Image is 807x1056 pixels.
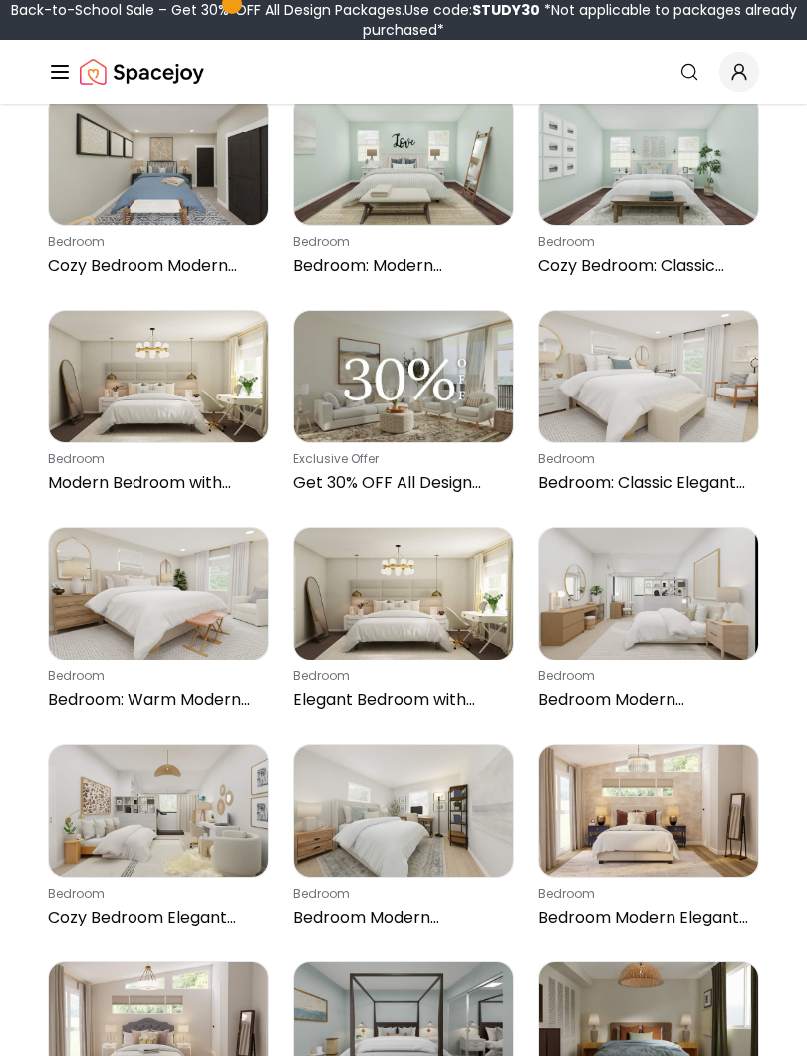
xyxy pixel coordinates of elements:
a: Cozy Bedroom Modern Elegant with Warm NeutralsbedroomCozy Bedroom Modern Elegant with Warm Neutrals [48,93,269,286]
p: Bedroom Modern Elegant with Leaf Accent Wall [538,906,751,929]
p: Modern Bedroom with Brass Accents and Neutral Palette [48,471,261,495]
p: Bedroom Modern Farmhouse with Home Office Nook [293,906,506,929]
a: Bedroom Modern Farmhouse with Home Office NookbedroomBedroom Modern Farmhouse with Home Office Nook [293,744,514,937]
p: bedroom [48,451,261,467]
p: Exclusive Offer [293,451,506,467]
p: bedroom [293,234,506,250]
p: Cozy Bedroom Modern Elegant with Warm Neutrals [48,254,261,278]
p: Bedroom: Modern Farmhouse with Cozy Workspace [293,254,506,278]
a: Bedroom: Classic Elegant with Light, Airy VibesbedroomBedroom: Classic Elegant with Light, Airy V... [538,310,759,504]
a: Bedroom Modern Minimalist with Cozy NeutralsbedroomBedroom Modern Minimalist with Cozy Neutrals [538,527,759,720]
p: Bedroom Modern Minimalist with Cozy Neutrals [538,688,751,712]
p: bedroom [538,451,751,467]
a: Cozy Bedroom Elegant Eclectic with Workspace NookbedroomCozy Bedroom Elegant Eclectic with Worksp... [48,744,269,937]
a: Elegant Bedroom with Brass AccentsbedroomElegant Bedroom with Brass Accents [293,527,514,720]
a: Cozy Bedroom: Classic Elegant with Soft LightingbedroomCozy Bedroom: Classic Elegant with Soft Li... [538,93,759,286]
img: Bedroom: Classic Elegant with Light, Airy Vibes [539,311,758,442]
a: Get 30% OFF All Design PackagesExclusive OfferGet 30% OFF All Design Packages [293,310,514,504]
p: bedroom [538,668,751,684]
p: Bedroom: Classic Elegant with Light, Airy Vibes [538,471,751,495]
p: Bedroom: Warm Modern Elegant with Neutral Tones [48,688,261,712]
p: Cozy Bedroom Elegant Eclectic with Workspace Nook [48,906,261,929]
img: Cozy Bedroom Elegant Eclectic with Workspace Nook [49,745,268,877]
p: bedroom [48,234,261,250]
p: Get 30% OFF All Design Packages [293,471,506,495]
img: Get 30% OFF All Design Packages [294,311,513,443]
img: Bedroom Modern Minimalist with Cozy Neutrals [539,528,758,660]
p: bedroom [48,886,261,902]
p: Elegant Bedroom with Brass Accents [293,688,506,712]
img: Cozy Bedroom Modern Elegant with Warm Neutrals [49,94,268,225]
img: Spacejoy Logo [80,52,204,92]
a: Bedroom Modern Elegant with Leaf Accent WallbedroomBedroom Modern Elegant with Leaf Accent Wall [538,744,759,937]
p: bedroom [538,234,751,250]
p: Cozy Bedroom: Classic Elegant with Soft Lighting [538,254,751,278]
img: Cozy Bedroom: Classic Elegant with Soft Lighting [539,94,758,225]
p: bedroom [538,886,751,902]
a: Bedroom: Warm Modern Elegant with Neutral TonesbedroomBedroom: Warm Modern Elegant with Neutral T... [48,527,269,720]
p: bedroom [293,668,506,684]
a: Bedroom: Modern Farmhouse with Cozy WorkspacebedroomBedroom: Modern Farmhouse with Cozy Workspace [293,93,514,286]
img: Elegant Bedroom with Brass Accents [294,528,513,660]
img: Bedroom: Warm Modern Elegant with Neutral Tones [49,528,268,660]
img: Bedroom Modern Farmhouse with Home Office Nook [294,745,513,877]
nav: Global [48,40,759,104]
a: Spacejoy [80,52,204,92]
img: Modern Bedroom with Brass Accents and Neutral Palette [49,311,268,442]
p: bedroom [293,886,506,902]
a: Modern Bedroom with Brass Accents and Neutral PalettebedroomModern Bedroom with Brass Accents and... [48,310,269,504]
img: Bedroom: Modern Farmhouse with Cozy Workspace [294,94,513,225]
img: Bedroom Modern Elegant with Leaf Accent Wall [539,745,758,877]
p: bedroom [48,668,261,684]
